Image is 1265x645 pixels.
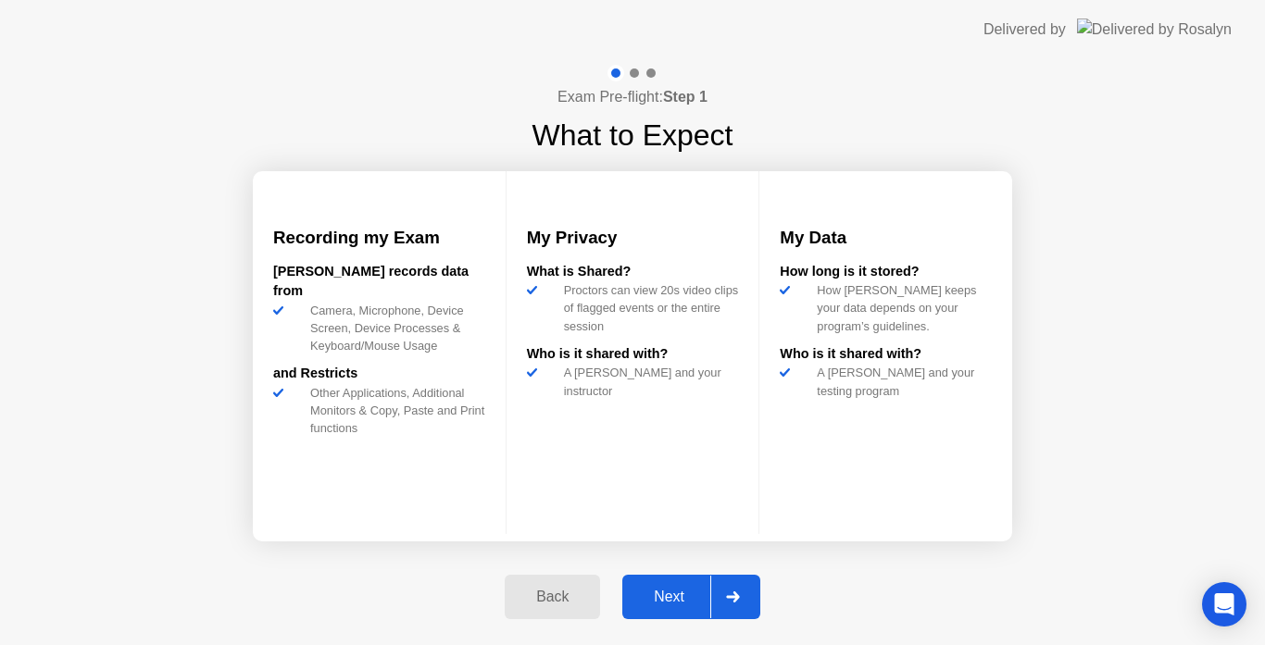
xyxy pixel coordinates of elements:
[780,262,992,282] div: How long is it stored?
[303,384,485,438] div: Other Applications, Additional Monitors & Copy, Paste and Print functions
[628,589,710,605] div: Next
[780,344,992,365] div: Who is it shared with?
[809,364,992,399] div: A [PERSON_NAME] and your testing program
[303,302,485,355] div: Camera, Microphone, Device Screen, Device Processes & Keyboard/Mouse Usage
[983,19,1066,41] div: Delivered by
[527,262,739,282] div: What is Shared?
[273,262,485,302] div: [PERSON_NAME] records data from
[510,589,595,605] div: Back
[273,225,485,251] h3: Recording my Exam
[663,89,708,105] b: Step 1
[1202,582,1246,626] div: Open Intercom Messenger
[273,364,485,384] div: and Restricts
[527,344,739,365] div: Who is it shared with?
[505,575,600,619] button: Back
[1077,19,1232,40] img: Delivered by Rosalyn
[780,225,992,251] h3: My Data
[557,281,739,335] div: Proctors can view 20s video clips of flagged events or the entire session
[557,86,708,108] h4: Exam Pre-flight:
[532,113,733,157] h1: What to Expect
[527,225,739,251] h3: My Privacy
[557,364,739,399] div: A [PERSON_NAME] and your instructor
[622,575,760,619] button: Next
[809,281,992,335] div: How [PERSON_NAME] keeps your data depends on your program’s guidelines.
